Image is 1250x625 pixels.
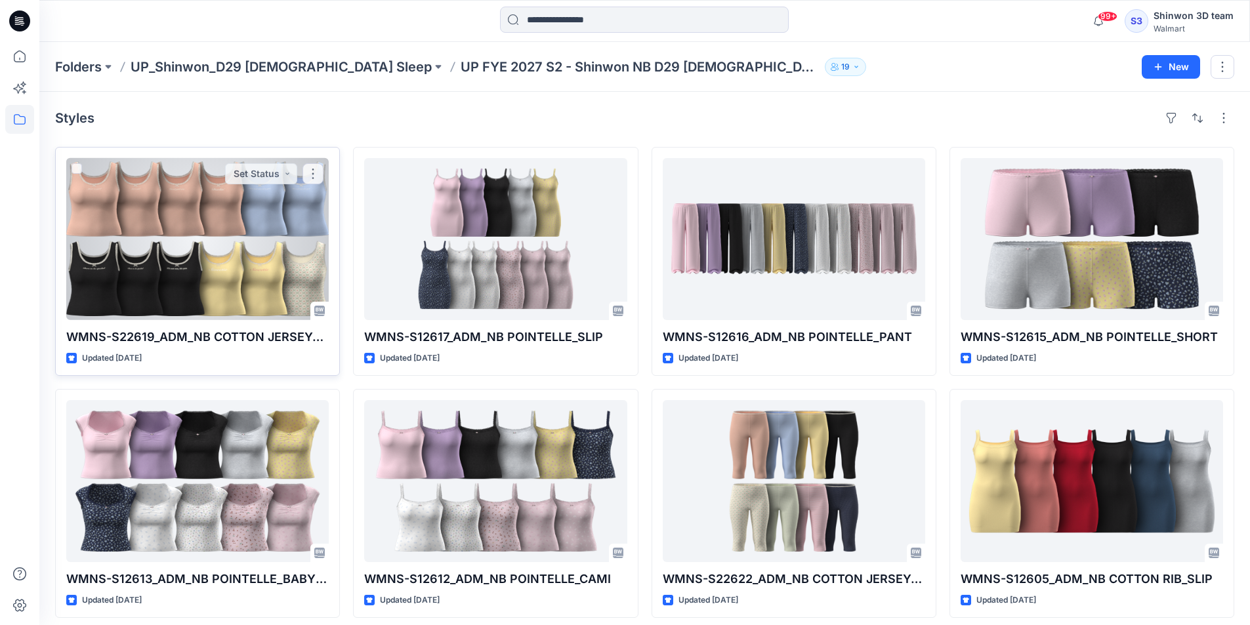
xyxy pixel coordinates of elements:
[66,400,329,562] a: WMNS-S12613_ADM_NB POINTELLE_BABY TEE
[825,58,866,76] button: 19
[131,58,432,76] a: UP_Shinwon_D29 [DEMOGRAPHIC_DATA] Sleep
[678,352,738,365] p: Updated [DATE]
[66,328,329,346] p: WMNS-S22619_ADM_NB COTTON JERSEY&LACE_TANK
[1154,8,1234,24] div: Shinwon 3D team
[82,594,142,607] p: Updated [DATE]
[976,594,1036,607] p: Updated [DATE]
[961,570,1223,588] p: WMNS-S12605_ADM_NB COTTON RIB_SLIP
[1098,11,1117,22] span: 99+
[461,58,820,76] p: UP FYE 2027 S2 - Shinwon NB D29 [DEMOGRAPHIC_DATA] Sleepwear
[364,158,627,320] a: WMNS-S12617_ADM_NB POINTELLE_SLIP
[364,400,627,562] a: WMNS-S12612_ADM_NB POINTELLE_CAMI
[1125,9,1148,33] div: S3
[1142,55,1200,79] button: New
[663,570,925,588] p: WMNS-S22622_ADM_NB COTTON JERSEY&LACE_CAPRI
[55,58,102,76] a: Folders
[976,352,1036,365] p: Updated [DATE]
[663,158,925,320] a: WMNS-S12616_ADM_NB POINTELLE_PANT
[55,110,94,126] h4: Styles
[66,570,329,588] p: WMNS-S12613_ADM_NB POINTELLE_BABY TEE
[380,352,440,365] p: Updated [DATE]
[961,158,1223,320] a: WMNS-S12615_ADM_NB POINTELLE_SHORT
[678,594,738,607] p: Updated [DATE]
[364,328,627,346] p: WMNS-S12617_ADM_NB POINTELLE_SLIP
[961,328,1223,346] p: WMNS-S12615_ADM_NB POINTELLE_SHORT
[66,158,329,320] a: WMNS-S22619_ADM_NB COTTON JERSEY&LACE_TANK
[82,352,142,365] p: Updated [DATE]
[364,570,627,588] p: WMNS-S12612_ADM_NB POINTELLE_CAMI
[380,594,440,607] p: Updated [DATE]
[663,328,925,346] p: WMNS-S12616_ADM_NB POINTELLE_PANT
[663,400,925,562] a: WMNS-S22622_ADM_NB COTTON JERSEY&LACE_CAPRI
[841,60,850,74] p: 19
[1154,24,1234,33] div: Walmart
[961,400,1223,562] a: WMNS-S12605_ADM_NB COTTON RIB_SLIP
